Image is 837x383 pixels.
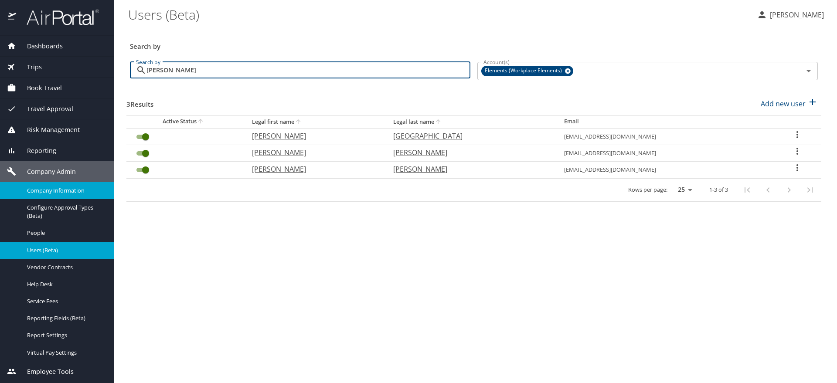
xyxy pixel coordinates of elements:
[146,62,470,78] input: Search by name or email
[671,183,695,196] select: rows per page
[8,9,17,26] img: icon-airportal.png
[761,98,806,109] p: Add new user
[557,128,773,145] td: [EMAIL_ADDRESS][DOMAIN_NAME]
[245,115,386,128] th: Legal first name
[557,115,773,128] th: Email
[27,186,104,195] span: Company Information
[17,9,99,26] img: airportal-logo.png
[252,164,376,174] p: [PERSON_NAME]
[16,104,73,114] span: Travel Approval
[294,118,303,126] button: sort
[481,66,567,75] span: Elements (Workplace Elements)
[27,331,104,339] span: Report Settings
[126,115,245,128] th: Active Status
[434,118,443,126] button: sort
[16,167,76,176] span: Company Admin
[481,66,573,76] div: Elements (Workplace Elements)
[393,147,547,158] p: [PERSON_NAME]
[628,187,667,193] p: Rows per page:
[803,65,815,77] button: Open
[126,94,153,109] h3: 3 Results
[16,125,80,135] span: Risk Management
[557,145,773,162] td: [EMAIL_ADDRESS][DOMAIN_NAME]
[27,349,104,357] span: Virtual Pay Settings
[27,297,104,305] span: Service Fees
[393,131,547,141] p: [GEOGRAPHIC_DATA]
[126,115,821,202] table: User Search Table
[27,263,104,271] span: Vendor Contracts
[27,203,104,220] span: Configure Approval Types (Beta)
[757,94,821,113] button: Add new user
[393,164,547,174] p: [PERSON_NAME]
[16,367,74,376] span: Employee Tools
[197,118,205,126] button: sort
[767,10,824,20] p: [PERSON_NAME]
[16,41,63,51] span: Dashboards
[16,83,62,93] span: Book Travel
[16,62,42,72] span: Trips
[557,162,773,178] td: [EMAIL_ADDRESS][DOMAIN_NAME]
[709,187,728,193] p: 1-3 of 3
[130,36,818,51] h3: Search by
[252,131,376,141] p: [PERSON_NAME]
[386,115,558,128] th: Legal last name
[252,147,376,158] p: [PERSON_NAME]
[27,229,104,237] span: People
[27,246,104,254] span: Users (Beta)
[753,7,827,23] button: [PERSON_NAME]
[27,280,104,288] span: Help Desk
[16,146,56,156] span: Reporting
[27,314,104,322] span: Reporting Fields (Beta)
[128,1,750,28] h1: Users (Beta)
